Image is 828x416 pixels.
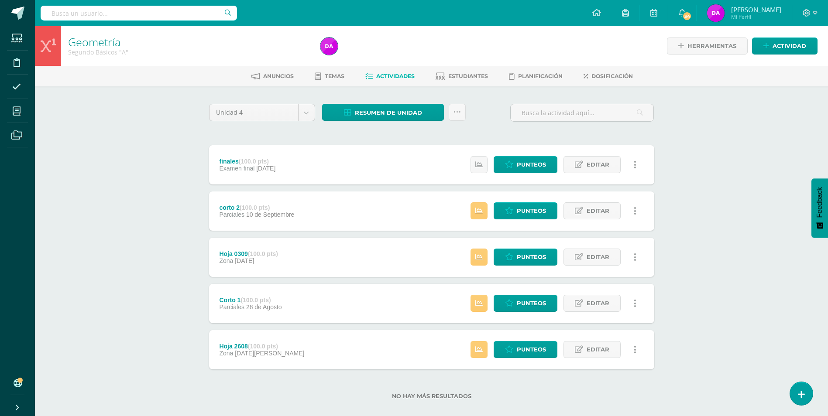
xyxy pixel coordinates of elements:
div: finales [219,158,275,165]
span: Parciales [219,211,244,218]
a: Estudiantes [436,69,488,83]
span: Temas [325,73,344,79]
span: Unidad 4 [216,104,292,121]
strong: (100.0 pts) [248,343,278,350]
strong: (100.0 pts) [248,250,278,257]
input: Busca un usuario... [41,6,237,20]
div: Hoja 0309 [219,250,278,257]
a: Herramientas [667,38,748,55]
span: Zona [219,257,233,264]
img: 10ff0b26909370768b000b86823b4192.png [320,38,338,55]
a: Resumen de unidad [322,104,444,121]
span: Resumen de unidad [355,105,422,121]
a: Actividades [365,69,415,83]
span: Editar [587,341,609,358]
a: Anuncios [251,69,294,83]
img: 10ff0b26909370768b000b86823b4192.png [707,4,725,22]
span: Parciales [219,303,244,310]
span: Examen final [219,165,254,172]
span: Punteos [517,203,546,219]
span: Zona [219,350,233,357]
span: Mi Perfil [731,13,781,20]
strong: (100.0 pts) [240,297,271,303]
input: Busca la actividad aquí... [511,104,653,121]
a: Actividad [752,38,818,55]
span: [DATE][PERSON_NAME] [235,350,304,357]
span: Actividades [376,73,415,79]
strong: (100.0 pts) [239,158,269,165]
a: Dosificación [584,69,633,83]
span: Dosificación [591,73,633,79]
span: Editar [587,157,609,173]
span: Herramientas [687,38,736,54]
span: Punteos [517,295,546,311]
span: Actividad [773,38,806,54]
div: Segundo Básicos 'A' [68,48,310,56]
h1: Geometría [68,36,310,48]
a: Planificación [509,69,563,83]
button: Feedback - Mostrar encuesta [811,178,828,238]
div: corto 2 [219,204,294,211]
a: Punteos [494,341,557,358]
span: Anuncios [263,73,294,79]
a: Punteos [494,249,557,266]
div: Hoja 2608 [219,343,304,350]
span: Editar [587,203,609,219]
span: 10 de Septiembre [246,211,295,218]
label: No hay más resultados [209,393,654,399]
span: [DATE] [235,257,254,264]
span: [PERSON_NAME] [731,5,781,14]
span: Planificación [518,73,563,79]
a: Temas [315,69,344,83]
span: 28 de Agosto [246,303,282,310]
span: 34 [682,11,692,21]
a: Geometría [68,34,120,49]
span: Estudiantes [448,73,488,79]
a: Punteos [494,295,557,312]
span: Punteos [517,341,546,358]
div: Corto 1 [219,297,282,303]
span: Editar [587,249,609,265]
a: Punteos [494,202,557,219]
span: Feedback [816,187,824,218]
a: Punteos [494,156,557,173]
span: Punteos [517,157,546,173]
span: Punteos [517,249,546,265]
a: Unidad 4 [210,104,315,121]
strong: (100.0 pts) [240,204,270,211]
span: [DATE] [256,165,275,172]
span: Editar [587,295,609,311]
